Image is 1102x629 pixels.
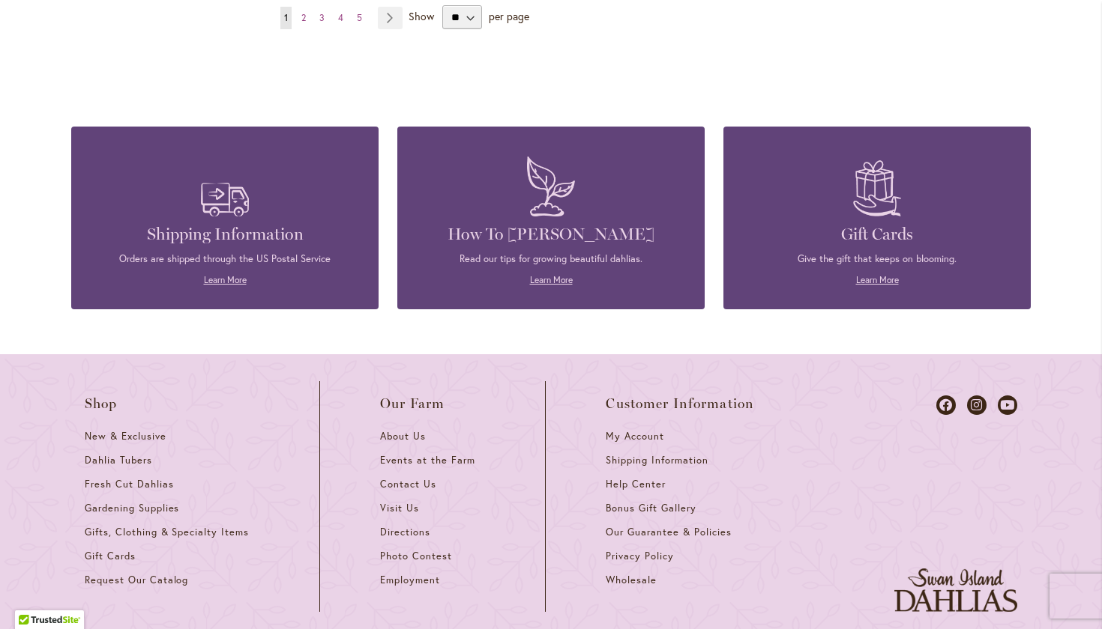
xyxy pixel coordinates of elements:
span: 3 [319,12,325,23]
p: Give the gift that keeps on blooming. [746,252,1008,266]
span: Shop [85,396,118,411]
span: 1 [284,12,288,23]
span: Directions [380,526,430,538]
span: 5 [357,12,362,23]
span: Gardening Supplies [85,502,179,514]
h4: Shipping Information [94,224,356,245]
a: Dahlias on Youtube [998,395,1017,415]
span: Employment [380,574,440,586]
a: Learn More [856,274,899,285]
a: Learn More [204,274,247,285]
a: Learn More [530,274,573,285]
span: 2 [301,12,306,23]
p: Read our tips for growing beautiful dahlias. [420,252,682,266]
span: My Account [606,430,664,443]
span: per page [489,9,529,23]
span: Gifts, Clothing & Specialty Items [85,526,249,538]
span: Our Farm [380,396,445,411]
span: Customer Information [606,396,754,411]
p: Orders are shipped through the US Postal Service [94,252,356,266]
span: Help Center [606,478,666,490]
a: 2 [298,7,310,29]
iframe: Launch Accessibility Center [11,576,53,618]
a: 3 [316,7,328,29]
span: New & Exclusive [85,430,166,443]
span: Wholesale [606,574,657,586]
a: Dahlias on Facebook [936,395,956,415]
a: Dahlias on Instagram [967,395,987,415]
span: Events at the Farm [380,454,475,467]
span: Gift Cards [85,550,136,562]
span: Bonus Gift Gallery [606,502,696,514]
a: 4 [334,7,347,29]
a: 5 [353,7,366,29]
span: Fresh Cut Dahlias [85,478,174,490]
h4: Gift Cards [746,224,1008,245]
h4: How To [PERSON_NAME] [420,224,682,245]
span: Our Guarantee & Policies [606,526,731,538]
span: 4 [338,12,343,23]
span: Contact Us [380,478,436,490]
span: Request Our Catalog [85,574,188,586]
span: Dahlia Tubers [85,454,152,467]
span: About Us [380,430,426,443]
span: Show [409,9,434,23]
span: Privacy Policy [606,550,674,562]
span: Visit Us [380,502,419,514]
span: Shipping Information [606,454,708,467]
span: Photo Contest [380,550,452,562]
